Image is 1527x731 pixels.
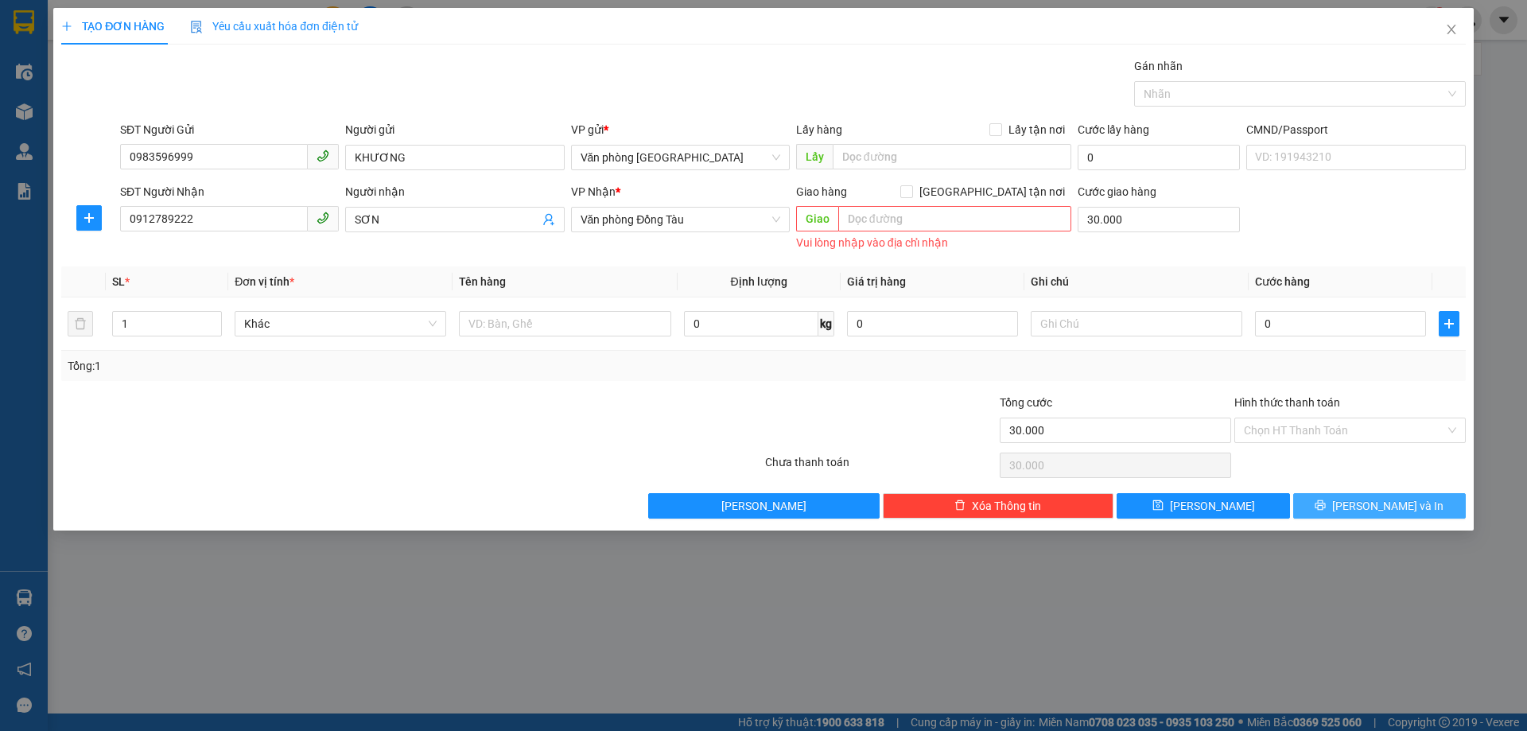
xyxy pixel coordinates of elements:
span: save [1152,500,1164,512]
span: Văn phòng Thanh Hóa [581,146,780,169]
label: Cước lấy hàng [1078,123,1149,136]
span: Đơn vị tính [235,275,294,288]
button: deleteXóa Thông tin [883,493,1114,519]
span: plus [77,212,101,224]
span: Văn phòng Đồng Tàu [581,208,780,231]
span: [PERSON_NAME] [721,497,806,515]
span: Giao hàng [796,185,847,198]
button: printer[PERSON_NAME] và In [1293,493,1466,519]
input: Ghi Chú [1031,311,1242,336]
span: kg [818,311,834,336]
span: [GEOGRAPHIC_DATA] tận nơi [913,183,1071,200]
div: Người nhận [345,183,564,200]
span: Lấy [796,144,833,169]
div: Người gửi [345,121,564,138]
span: Xóa Thông tin [972,497,1041,515]
span: plus [61,21,72,32]
label: Gán nhãn [1134,60,1183,72]
input: VD: Bàn, Ghế [459,311,670,336]
span: plus [1440,317,1459,330]
span: Khác [244,312,437,336]
span: Giao [796,206,838,231]
button: plus [1439,311,1459,336]
div: Chưa thanh toán [763,453,998,481]
span: Tổng cước [1000,396,1052,409]
div: Tổng: 1 [68,357,589,375]
button: plus [76,205,102,231]
div: SĐT Người Nhận [120,183,339,200]
span: TẠO ĐƠN HÀNG [61,20,165,33]
span: delete [954,500,966,512]
span: VP Nhận [571,185,616,198]
span: user-add [542,213,555,226]
button: save[PERSON_NAME] [1117,493,1289,519]
label: Cước giao hàng [1078,185,1156,198]
span: Cước hàng [1255,275,1310,288]
div: SĐT Người Gửi [120,121,339,138]
th: Ghi chú [1024,266,1249,297]
span: Lấy hàng [796,123,842,136]
span: printer [1315,500,1326,512]
div: CMND/Passport [1246,121,1465,138]
div: Vui lòng nhập vào địa chỉ nhận [796,234,1071,252]
button: delete [68,311,93,336]
span: [PERSON_NAME] và In [1332,497,1443,515]
span: [PERSON_NAME] [1170,497,1255,515]
span: Tên hàng [459,275,506,288]
img: icon [190,21,203,33]
input: Dọc đường [838,206,1071,231]
span: Lấy tận nơi [1002,121,1071,138]
span: close [1445,23,1458,36]
label: Hình thức thanh toán [1234,396,1340,409]
input: Dọc đường [833,144,1071,169]
input: Cước lấy hàng [1078,145,1240,170]
div: VP gửi [571,121,790,138]
span: Giá trị hàng [847,275,906,288]
input: 0 [847,311,1018,336]
input: Cước giao hàng [1078,207,1240,232]
span: phone [317,150,329,162]
span: SL [112,275,125,288]
span: Yêu cầu xuất hóa đơn điện tử [190,20,358,33]
button: Close [1429,8,1474,52]
span: phone [317,212,329,224]
button: [PERSON_NAME] [648,493,880,519]
span: Định lượng [731,275,787,288]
